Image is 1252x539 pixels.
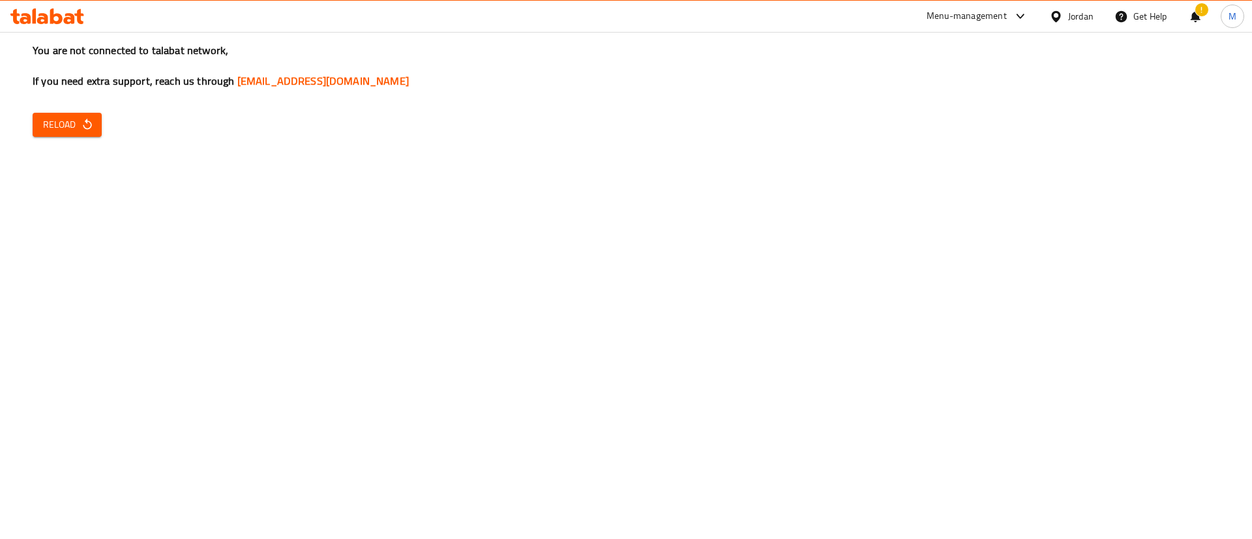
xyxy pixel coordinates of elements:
[1068,9,1094,23] div: Jordan
[1229,9,1236,23] span: M
[43,117,91,133] span: Reload
[927,8,1007,24] div: Menu-management
[33,113,102,137] button: Reload
[33,43,1219,89] h3: You are not connected to talabat network, If you need extra support, reach us through
[237,71,409,91] a: [EMAIL_ADDRESS][DOMAIN_NAME]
